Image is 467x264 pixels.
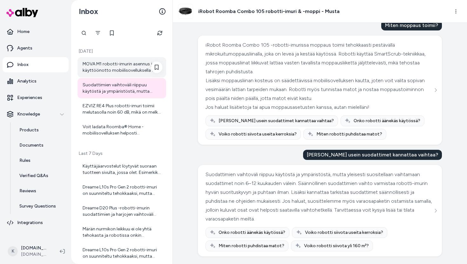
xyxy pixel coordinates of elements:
button: See more [432,86,439,94]
a: Dreame L10s Pro Gen 2 robotti-imuri on suunniteltu tehokkaaksi, mutta samalla sen melutaso on pyr... [78,180,166,201]
p: Analytics [17,78,37,84]
div: Dreame L10s Pro Gen 2 robotti-imuri on suunniteltu tehokkaaksi, mutta samalla sen melutaso on pyr... [83,247,162,260]
p: Experiences [17,95,42,101]
a: Suodattimien vaihtoväli riippuu käytöstä ja ympäristöstä, mutta yleisesti suositellaan vaihtamaan... [78,78,166,98]
div: EZVIZ RE4 Plus robotti-imuri toimii melutasolla noin 60 dB, mikä on melko normaali taso robotti-i... [83,103,162,115]
a: Integrations [3,215,69,230]
p: Knowledge [17,111,40,117]
a: Käyttäjäarvostelut löytyvät suoraan tuotteen sivulta, jossa olet. Esimerkiksi Dreame X50 Ultra Co... [78,159,166,180]
a: MOVA M1 robotti-imurin asennus ja käyttöönotto mobiilisovelluksella on melko helppoa. Tässä yleis... [78,57,166,77]
h3: iRobot Roomba Combo 105 robotti-imuri & -moppi - Musta [198,8,340,15]
span: [PERSON_NAME] usein suodattimet kannattaa vaihtaa? [219,118,334,124]
span: K [8,246,18,256]
button: Refresh [153,27,166,39]
a: Inbox [3,57,69,72]
a: Survey Questions [13,199,69,214]
p: Integrations [17,220,43,226]
button: Filter [91,27,104,39]
div: MOVA M1 robotti-imurin asennus ja käyttöönotto mobiilisovelluksella on melko helppoa. Tässä yleis... [83,61,162,74]
div: iRobot Roomba Combo 105 -robotti-imurissa moppaus toimii tehokkaasti pestävällä mikrokuitumoppaus... [206,41,433,76]
div: Miten moppaus toimii? [381,20,442,30]
button: See more [432,207,439,214]
p: Agents [17,45,32,51]
span: Voiko robotti siivota yli 160 m²? [304,243,369,249]
p: [DOMAIN_NAME] Shopify [21,245,50,251]
div: Voit ladata Roomba® Home -mobiilisovelluksen helposti älypuhelimeesi tai tablettiisi. Toimi näin:... [83,124,162,136]
div: Jos haluat lisätietoja tai apua moppausasetusten kanssa, autan mielelläni! [206,103,433,112]
span: Miten robotti puhdistaa matot? [219,243,284,249]
p: Documents [19,142,44,148]
h2: Inbox [79,7,98,16]
a: Experiences [3,90,69,105]
a: Agents [3,41,69,56]
p: Last 7 Days [78,150,166,157]
span: Voiko robotti siivota useita kerroksia? [219,131,297,137]
span: Voiko robotti siivota useita kerroksia? [305,229,383,236]
span: Onko robotti äänekäs käytössä? [219,229,285,236]
p: [DATE] [78,48,166,55]
a: Products [13,122,69,138]
p: Home [17,29,30,35]
a: Analytics [3,74,69,89]
span: [DOMAIN_NAME] [21,251,50,258]
div: Lisäksi moppausliinan kosteus on säädettävissä mobiilisovelluksen kautta, joten voit valita sopiv... [206,76,433,103]
a: Dreame D20 Plus -robotti-imurin suodattimien ja harjojen vaihtoväli riippuu käytöstä, mutta yleis... [78,201,166,221]
p: Products [19,127,39,133]
div: [PERSON_NAME] usein suodattimet kannattaa vaihtaa? [303,150,442,160]
a: Reviews [13,183,69,199]
div: Märän nurmikon leikkuu ei ole yhtä tehokasta ja robotissa onkin sadeanturi, joka tunnistaa sateen... [83,226,162,239]
span: Onko robotti äänekäs käytössä? [354,118,420,124]
p: Survey Questions [19,203,56,209]
p: Reviews [19,188,36,194]
img: alby Logo [6,8,38,17]
a: Märän nurmikon leikkuu ei ole yhtä tehokasta ja robotissa onkin sadeanturi, joka tunnistaa sateen... [78,222,166,242]
div: Dreame L10s Pro Gen 2 robotti-imuri on suunniteltu tehokkaaksi, mutta samalla sen melutaso on pyr... [83,184,162,197]
button: Knowledge [3,107,69,122]
p: Inbox [17,62,29,68]
a: Rules [13,153,69,168]
div: Käyttäjäarvostelut löytyvät suoraan tuotteen sivulta, jossa olet. Esimerkiksi Dreame X50 Ultra Co... [83,163,162,176]
a: Voit ladata Roomba® Home -mobiilisovelluksen helposti älypuhelimeesi tai tablettiisi. Toimi näin:... [78,120,166,140]
a: Home [3,24,69,39]
img: iRobot_Roomba_105_Combo_main.jpg [178,4,193,19]
a: Documents [13,138,69,153]
a: Dreame L10s Pro Gen 2 robotti-imuri on suunniteltu tehokkaaksi, mutta samalla sen melutaso on pyr... [78,243,166,263]
p: Verified Q&As [19,173,48,179]
div: Suodattimien vaihtoväli riippuu käytöstä ja ympäristöstä, mutta yleisesti suositellaan vaihtamaan... [83,82,162,95]
a: EZVIZ RE4 Plus robotti-imuri toimii melutasolla noin 60 dB, mikä on melko normaali taso robotti-i... [78,99,166,119]
div: Dreame D20 Plus -robotti-imurin suodattimien ja harjojen vaihtoväli riippuu käytöstä, mutta yleis... [83,205,162,218]
span: Miten robotti puhdistaa matot? [316,131,382,137]
button: K[DOMAIN_NAME] Shopify[DOMAIN_NAME] [4,241,55,261]
a: Verified Q&As [13,168,69,183]
p: Rules [19,157,30,164]
div: Suodattimien vaihtoväli riippuu käytöstä ja ympäristöstä, mutta yleisesti suositellaan vaihtamaan... [206,170,433,223]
